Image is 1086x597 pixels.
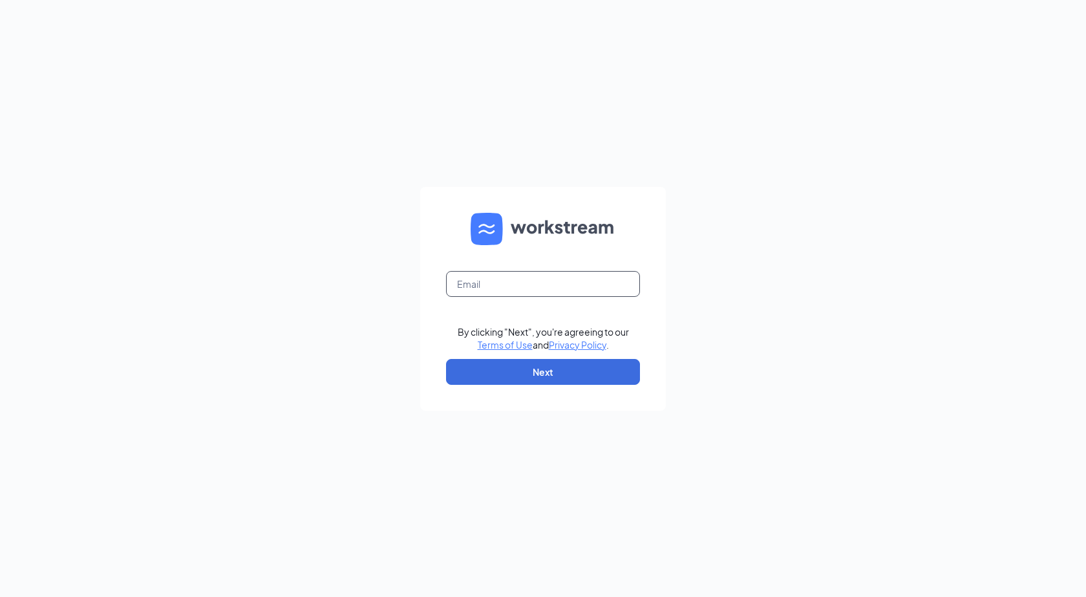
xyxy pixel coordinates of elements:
[549,339,606,351] a: Privacy Policy
[478,339,533,351] a: Terms of Use
[471,213,615,245] img: WS logo and Workstream text
[458,325,629,351] div: By clicking "Next", you're agreeing to our and .
[446,359,640,385] button: Next
[446,271,640,297] input: Email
